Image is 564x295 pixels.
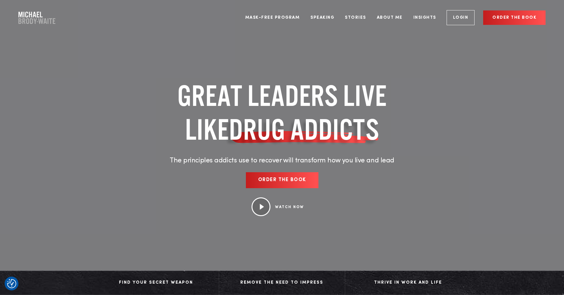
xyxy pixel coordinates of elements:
span: DRUG ADDICTS [229,113,379,146]
span: Order the book [258,178,306,183]
a: WATCH NOW [275,205,304,209]
button: Consent Preferences [7,279,16,288]
img: Play [251,197,270,216]
a: Company Logo Company Logo [18,12,55,24]
img: Revisit consent button [7,279,16,288]
a: Mask-Free Program [241,6,305,29]
a: About Me [372,6,407,29]
div: Find Your Secret Weapon [99,278,213,287]
a: Insights [409,6,441,29]
a: Login [447,10,475,25]
h1: GREAT LEADERS LIVE LIKE [139,79,425,146]
a: Order the book [246,172,318,188]
div: Remove The Need to Impress [225,278,339,287]
span: The principles addicts use to recover will transform how you live and lead [170,157,394,164]
a: Speaking [306,6,339,29]
a: Stories [340,6,371,29]
a: Order the book [483,10,546,25]
div: Thrive in Work and Life [351,278,465,287]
